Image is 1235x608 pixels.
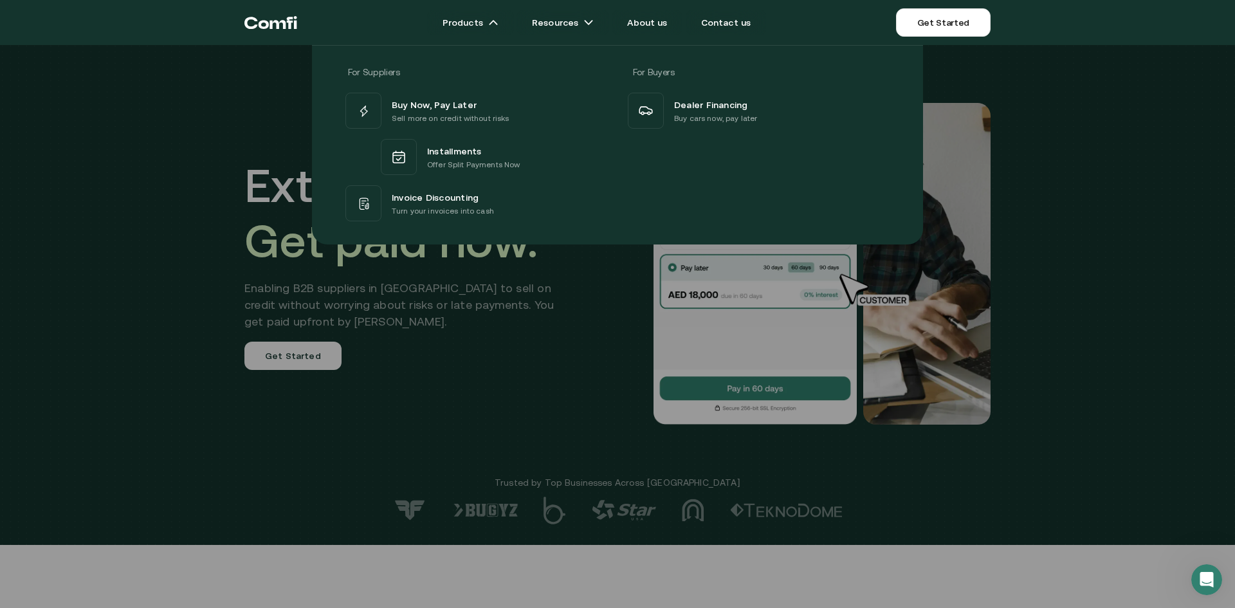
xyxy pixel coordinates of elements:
[488,17,499,28] img: arrow icons
[674,112,757,125] p: Buy cars now, pay later
[517,10,609,35] a: Resourcesarrow icons
[392,97,477,112] span: Buy Now, Pay Later
[348,67,399,77] span: For Suppliers
[244,3,297,42] a: Return to the top of the Comfi home page
[427,143,482,158] span: Installments
[674,97,748,112] span: Dealer Financing
[392,189,479,205] span: Invoice Discounting
[343,90,610,131] a: Buy Now, Pay LaterSell more on credit without risks
[343,131,610,183] a: InstallmentsOffer Split Payments Now
[427,10,514,35] a: Productsarrow icons
[686,10,767,35] a: Contact us
[583,17,594,28] img: arrow icons
[1191,564,1222,595] iframe: Intercom live chat
[392,205,494,217] p: Turn your invoices into cash
[612,10,682,35] a: About us
[896,8,991,37] a: Get Started
[343,183,610,224] a: Invoice DiscountingTurn your invoices into cash
[625,90,892,131] a: Dealer FinancingBuy cars now, pay later
[427,158,520,171] p: Offer Split Payments Now
[392,112,509,125] p: Sell more on credit without risks
[633,67,675,77] span: For Buyers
